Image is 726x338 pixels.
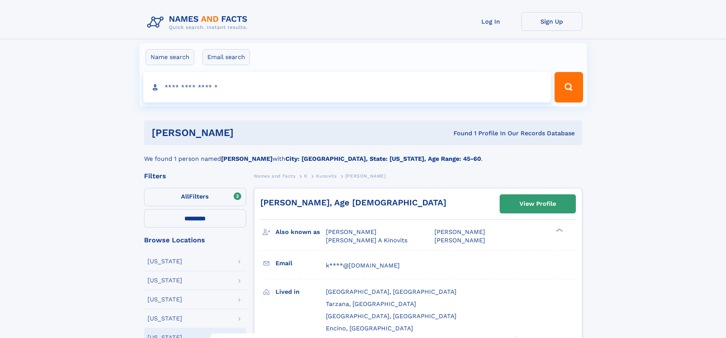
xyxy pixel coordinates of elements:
[221,155,272,162] b: [PERSON_NAME]
[202,49,250,65] label: Email search
[316,173,337,179] span: Kunovits
[254,171,296,181] a: Names and Facts
[144,145,582,163] div: We found 1 person named with .
[460,12,521,31] a: Log In
[147,296,182,303] div: [US_STATE]
[304,173,308,179] span: K
[276,257,326,270] h3: Email
[316,171,337,181] a: Kunovits
[276,285,326,298] h3: Lived in
[326,312,457,320] span: [GEOGRAPHIC_DATA], [GEOGRAPHIC_DATA]
[147,316,182,322] div: [US_STATE]
[434,228,485,235] span: [PERSON_NAME]
[521,12,582,31] a: Sign Up
[144,188,246,206] label: Filters
[434,237,485,244] span: [PERSON_NAME]
[326,237,407,244] span: [PERSON_NAME] A Kinovits
[146,49,194,65] label: Name search
[285,155,481,162] b: City: [GEOGRAPHIC_DATA], State: [US_STATE], Age Range: 45-60
[326,288,457,295] span: [GEOGRAPHIC_DATA], [GEOGRAPHIC_DATA]
[326,300,416,308] span: Tarzana, [GEOGRAPHIC_DATA]
[181,193,189,200] span: All
[144,12,254,33] img: Logo Names and Facts
[500,195,575,213] a: View Profile
[260,198,446,207] a: [PERSON_NAME], Age [DEMOGRAPHIC_DATA]
[143,72,551,103] input: search input
[152,128,344,138] h1: [PERSON_NAME]
[276,226,326,239] h3: Also known as
[144,237,246,243] div: Browse Locations
[304,171,308,181] a: K
[144,173,246,179] div: Filters
[147,277,182,284] div: [US_STATE]
[326,228,377,235] span: [PERSON_NAME]
[519,195,556,213] div: View Profile
[554,228,563,233] div: ❯
[147,258,182,264] div: [US_STATE]
[345,173,386,179] span: [PERSON_NAME]
[343,129,575,138] div: Found 1 Profile In Our Records Database
[326,325,413,332] span: Encino, [GEOGRAPHIC_DATA]
[555,72,583,103] button: Search Button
